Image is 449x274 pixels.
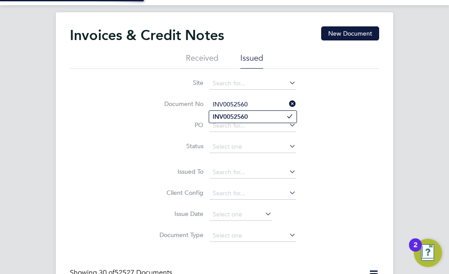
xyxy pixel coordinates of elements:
input: Search for... [210,99,296,111]
input: Select one [210,230,296,242]
button: New Document [321,26,379,40]
label: Document Type [153,231,203,239]
label: Issue Date [153,210,203,218]
input: Search for... [210,187,296,200]
div: 2 [413,245,417,256]
label: Document No [153,100,203,108]
h2: Invoices & Credit Notes [70,26,224,44]
label: Issued To [153,168,203,175]
label: Status [153,142,203,150]
label: Client Config [153,189,203,197]
button: Open Resource Center, 2 new notifications [414,239,442,267]
label: PO [153,121,203,129]
input: Search for... [210,77,296,90]
input: Select one [210,141,296,153]
input: Select one [210,208,272,221]
li: Issued [240,53,263,69]
input: Search for... [210,120,296,132]
b: INV0052560 [213,113,248,121]
label: Site [153,79,203,87]
input: Search for... [210,166,296,179]
li: Received [186,53,218,69]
